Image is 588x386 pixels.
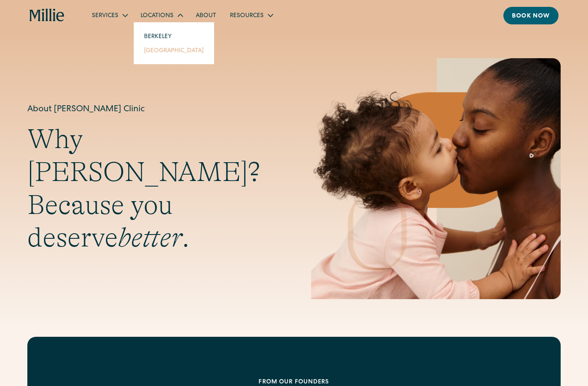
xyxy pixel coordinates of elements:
[134,22,214,64] nav: Locations
[134,8,189,22] div: Locations
[137,29,211,43] a: Berkeley
[27,103,277,116] h1: About [PERSON_NAME] Clinic
[137,43,211,57] a: [GEOGRAPHIC_DATA]
[92,12,118,21] div: Services
[85,8,134,22] div: Services
[311,58,561,299] img: Mother and baby sharing a kiss, highlighting the emotional bond and nurturing care at the heart o...
[512,12,550,21] div: Book now
[141,12,173,21] div: Locations
[189,8,223,22] a: About
[503,7,559,24] a: Book now
[223,8,279,22] div: Resources
[29,9,65,22] a: home
[118,222,182,253] em: better
[230,12,264,21] div: Resources
[27,123,277,254] h2: Why [PERSON_NAME]? Because you deserve .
